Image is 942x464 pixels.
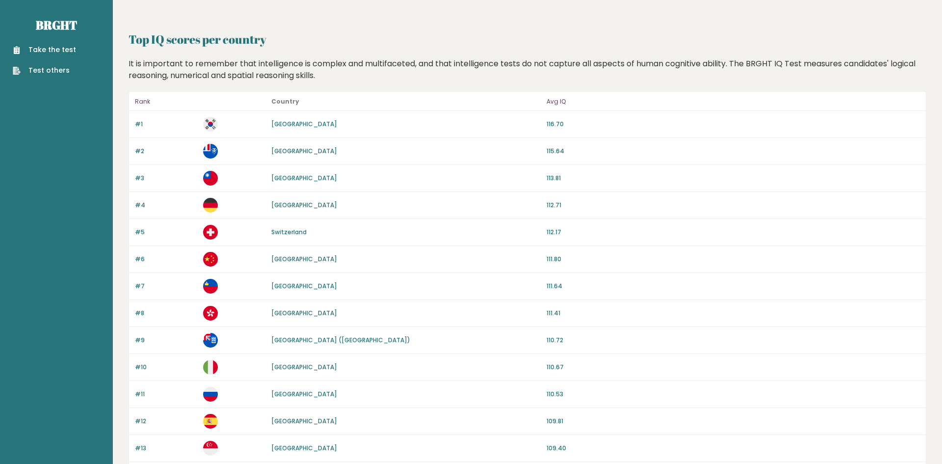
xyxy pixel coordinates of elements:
img: ch.svg [203,225,218,240]
a: [GEOGRAPHIC_DATA] [271,174,337,182]
a: [GEOGRAPHIC_DATA] [271,255,337,263]
a: [GEOGRAPHIC_DATA] [271,309,337,317]
p: #8 [135,309,197,318]
b: Country [271,97,299,106]
p: 109.40 [547,444,920,453]
img: it.svg [203,360,218,375]
a: [GEOGRAPHIC_DATA] ([GEOGRAPHIC_DATA]) [271,336,410,344]
p: 111.41 [547,309,920,318]
img: li.svg [203,279,218,294]
p: #11 [135,390,197,399]
a: [GEOGRAPHIC_DATA] [271,120,337,128]
img: tw.svg [203,171,218,186]
p: 110.67 [547,363,920,372]
a: [GEOGRAPHIC_DATA] [271,390,337,398]
p: #7 [135,282,197,291]
p: #12 [135,417,197,426]
p: Avg IQ [547,96,920,108]
p: 116.70 [547,120,920,129]
p: #4 [135,201,197,210]
img: kr.svg [203,117,218,132]
a: Take the test [13,45,76,55]
div: It is important to remember that intelligence is complex and multifaceted, and that intelligence ... [125,58,930,82]
p: #9 [135,336,197,345]
p: 115.64 [547,147,920,156]
a: Switzerland [271,228,307,236]
img: fk.svg [203,333,218,348]
a: [GEOGRAPHIC_DATA] [271,363,337,371]
img: tf.svg [203,144,218,159]
a: Test others [13,65,76,76]
p: 112.71 [547,201,920,210]
p: #6 [135,255,197,264]
p: #3 [135,174,197,183]
p: #2 [135,147,197,156]
h2: Top IQ scores per country [129,30,926,48]
a: [GEOGRAPHIC_DATA] [271,282,337,290]
a: [GEOGRAPHIC_DATA] [271,201,337,209]
img: de.svg [203,198,218,213]
p: Rank [135,96,197,108]
p: 111.64 [547,282,920,291]
p: 113.81 [547,174,920,183]
img: hk.svg [203,306,218,321]
a: [GEOGRAPHIC_DATA] [271,147,337,155]
img: sg.svg [203,441,218,456]
a: [GEOGRAPHIC_DATA] [271,444,337,452]
a: Brght [36,17,77,33]
p: 109.81 [547,417,920,426]
p: 110.53 [547,390,920,399]
p: #5 [135,228,197,237]
img: cn.svg [203,252,218,267]
p: 112.17 [547,228,920,237]
p: #1 [135,120,197,129]
img: ru.svg [203,387,218,402]
p: 110.72 [547,336,920,345]
img: es.svg [203,414,218,429]
p: #10 [135,363,197,372]
a: [GEOGRAPHIC_DATA] [271,417,337,425]
p: #13 [135,444,197,453]
p: 111.80 [547,255,920,264]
